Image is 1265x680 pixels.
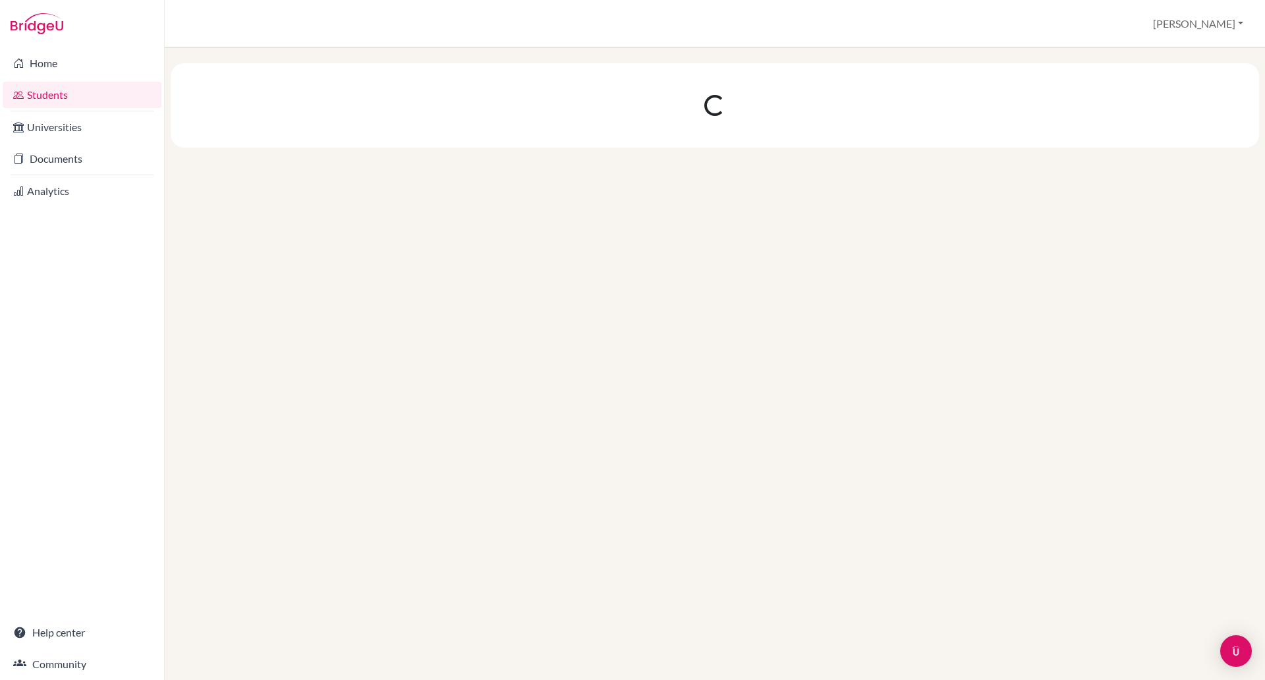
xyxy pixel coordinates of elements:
[3,651,161,677] a: Community
[1220,635,1252,667] div: Open Intercom Messenger
[3,146,161,172] a: Documents
[1147,11,1249,36] button: [PERSON_NAME]
[3,50,161,76] a: Home
[3,82,161,108] a: Students
[3,114,161,140] a: Universities
[3,178,161,204] a: Analytics
[11,13,63,34] img: Bridge-U
[3,619,161,646] a: Help center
